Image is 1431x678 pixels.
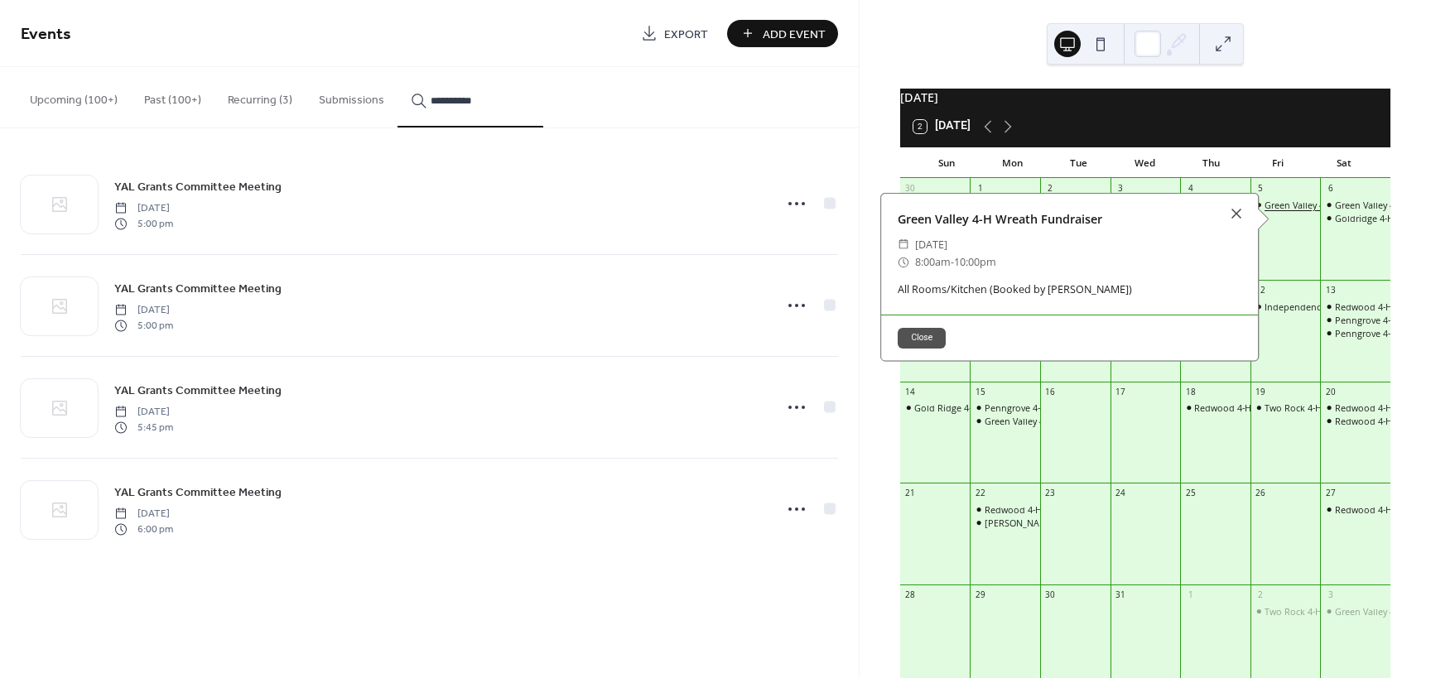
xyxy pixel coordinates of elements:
[914,402,1013,414] div: Gold Ridge 4-H Rabbits
[114,507,173,522] span: [DATE]
[1250,199,1321,211] div: Green Valley 4-H Wreath Fundraiser
[114,179,282,196] span: YAL Grants Committee Meeting
[975,386,986,397] div: 15
[1250,605,1321,618] div: Two Rock 4-H Sewing
[114,177,282,196] a: YAL Grants Committee Meeting
[306,67,397,126] button: Submissions
[1255,589,1266,600] div: 2
[1255,386,1266,397] div: 19
[114,382,282,400] span: YAL Grants Committee Meeting
[1115,183,1126,195] div: 3
[904,488,916,499] div: 21
[1311,147,1377,179] div: Sat
[1320,415,1390,427] div: Redwood 4-H Crafts
[1320,503,1390,516] div: Redwood 4-H Beginning Sewing
[1115,386,1126,397] div: 17
[1320,605,1390,618] div: Green Valley 4-H Food Preservation, Baking, Arts & Crafts
[114,381,282,400] a: YAL Grants Committee Meeting
[900,402,971,414] div: Gold Ridge 4-H Rabbits
[985,517,1101,529] div: [PERSON_NAME] 4-H Sheep
[629,20,720,47] a: Export
[904,386,916,397] div: 14
[1325,589,1337,600] div: 3
[904,589,916,600] div: 28
[980,147,1046,179] div: Mon
[1255,183,1266,195] div: 5
[763,26,826,43] span: Add Event
[985,415,1091,427] div: Green Valley 4-H Meeting
[1185,589,1197,600] div: 1
[898,328,946,348] button: Close
[1320,212,1390,224] div: Goldridge 4-H Gift Making Project
[913,147,980,179] div: Sun
[898,236,909,253] div: ​
[915,253,951,271] span: 8:00am
[1325,386,1337,397] div: 20
[664,26,708,43] span: Export
[114,405,173,420] span: [DATE]
[1178,147,1245,179] div: Thu
[985,402,1111,414] div: Penngrove 4-[PERSON_NAME]
[131,67,214,126] button: Past (100+)
[898,253,909,271] div: ​
[114,281,282,298] span: YAL Grants Committee Meeting
[1265,605,1354,618] div: Two Rock 4-H Sewing
[114,303,173,318] span: [DATE]
[970,503,1040,516] div: Redwood 4-H Poultry
[1320,301,1390,313] div: Redwood 4-H Baking
[904,183,916,195] div: 30
[1046,147,1112,179] div: Tue
[727,20,838,47] button: Add Event
[1325,488,1337,499] div: 27
[1044,589,1056,600] div: 30
[900,89,1390,107] div: [DATE]
[1325,183,1337,195] div: 6
[1044,488,1056,499] div: 23
[1112,147,1178,179] div: Wed
[908,116,976,137] button: 2[DATE]
[114,216,173,231] span: 5:00 pm
[970,402,1040,414] div: Penngrove 4-H Swine
[975,589,986,600] div: 29
[1180,402,1250,414] div: Redwood 4-H Rabbit & Cavy
[114,522,173,536] span: 6:00 pm
[214,67,306,126] button: Recurring (3)
[1194,402,1313,414] div: Redwood 4-H Rabbit & Cavy
[1320,327,1390,339] div: Penngrove 4-H Cooking
[975,183,986,195] div: 1
[951,253,954,271] span: -
[21,18,71,50] span: Events
[1320,314,1390,326] div: Penngrove 4-H Arts & Crafts
[1185,488,1197,499] div: 25
[1250,402,1321,414] div: Two Rock 4-H Sewing
[1335,301,1424,313] div: Redwood 4-H Baking
[1335,415,1419,427] div: Redwood 4-H Crafts
[114,201,173,216] span: [DATE]
[1185,183,1197,195] div: 4
[1320,402,1390,414] div: Redwood 4-H Beef
[114,483,282,502] a: YAL Grants Committee Meeting
[975,488,986,499] div: 22
[881,210,1258,228] div: Green Valley 4-H Wreath Fundraiser
[1044,183,1056,195] div: 2
[114,420,173,435] span: 5:45 pm
[1325,284,1337,296] div: 13
[114,318,173,333] span: 5:00 pm
[1250,301,1321,313] div: Independence 4-H Holiday Meeting
[985,503,1075,516] div: Redwood 4-H Poultry
[1320,199,1390,211] div: Green Valley 4-H Projects
[970,517,1040,529] div: Canfield 4-H Sheep
[17,67,131,126] button: Upcoming (100+)
[881,282,1258,298] div: All Rooms/Kitchen (Booked by [PERSON_NAME])
[114,279,282,298] a: YAL Grants Committee Meeting
[1245,147,1311,179] div: Fri
[1255,488,1266,499] div: 26
[1335,402,1414,414] div: Redwood 4-H Beef
[1115,488,1126,499] div: 24
[1265,402,1354,414] div: Two Rock 4-H Sewing
[970,415,1040,427] div: Green Valley 4-H Meeting
[1044,386,1056,397] div: 16
[114,484,282,502] span: YAL Grants Committee Meeting
[1185,386,1197,397] div: 18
